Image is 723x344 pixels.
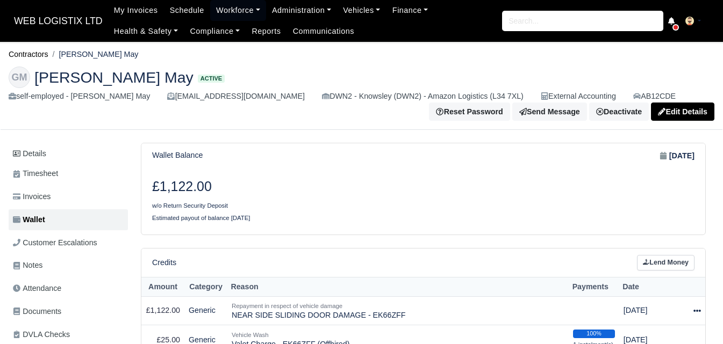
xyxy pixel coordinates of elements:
[13,282,61,295] span: Attendance
[184,297,227,325] td: Generic
[287,21,361,42] a: Communications
[9,232,128,253] a: Customer Escalations
[9,11,108,32] a: WEB LOGISTIX LTD
[9,10,108,32] span: WEB LOGISTIX LTD
[227,277,569,297] th: Reason
[152,215,250,221] small: Estimated payout of balance [DATE]
[167,90,304,103] div: [EMAIL_ADDRESS][DOMAIN_NAME]
[9,278,128,299] a: Attendance
[502,11,663,31] input: Search...
[9,67,30,88] div: GM
[429,103,510,121] button: Reset Password
[152,202,228,209] small: w/o Return Security Deposit
[152,179,416,195] h3: £1,122.00
[13,191,51,203] span: Invoices
[13,237,97,249] span: Customer Escalations
[141,297,184,325] td: £1,122.00
[108,21,184,42] a: Health & Safety
[9,255,128,276] a: Notes
[512,103,587,121] a: Send Message
[619,277,689,297] th: Date
[13,259,42,272] span: Notes
[589,103,649,121] a: Deactivate
[322,90,524,103] div: DWN2 - Knowsley (DWN2) - Amazon Logistics (L34 7XL)
[633,90,676,103] a: AB12CDE
[141,277,184,297] th: Amount
[184,21,246,42] a: Compliance
[569,277,619,297] th: Payments
[152,258,176,267] h6: Credits
[13,328,70,341] span: DVLA Checks
[669,292,723,344] iframe: Chat Widget
[9,301,128,322] a: Documents
[1,58,722,130] div: Godwin Ogbonna May
[619,297,689,325] td: [DATE]
[13,167,58,180] span: Timesheet
[48,48,139,61] li: [PERSON_NAME] May
[573,330,615,338] div: 100%
[232,303,342,309] small: Repayment in respect of vehicle damage
[541,90,616,103] div: External Accounting
[184,277,227,297] th: Category
[246,21,287,42] a: Reports
[669,150,695,162] strong: [DATE]
[651,103,714,121] a: Edit Details
[9,209,128,230] a: Wallet
[637,255,695,270] a: Lend Money
[34,70,194,85] span: [PERSON_NAME] May
[232,332,269,338] small: Vehicle Wash
[9,144,128,164] a: Details
[9,186,128,207] a: Invoices
[198,75,225,83] span: Active
[9,90,150,103] div: self-employed - [PERSON_NAME] May
[152,151,203,160] h6: Wallet Balance
[227,297,569,325] td: NEAR SIDE SLIDING DOOR DAMAGE - EK66ZFF
[13,305,61,318] span: Documents
[9,163,128,184] a: Timesheet
[9,50,48,58] a: Contractors
[13,214,45,226] span: Wallet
